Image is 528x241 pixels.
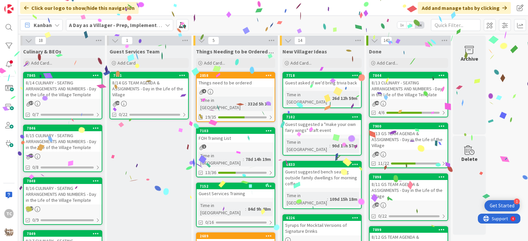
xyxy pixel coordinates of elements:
[14,1,30,9] span: Support
[27,73,102,78] div: 7845
[117,60,139,66] span: Add Card...
[113,73,188,78] div: 7901
[373,175,447,179] div: 7898
[23,48,61,55] span: Culinary & BEOs
[370,73,447,99] div: 78448/13 CULINARY - SEATING ARRANGEMENTS AND NUMBERS - Day in the Life of the Village Template
[23,125,102,172] a: 78468/15 CULINARY - SEATING ARRANGEMENTS AND NUMBERS - Day in the Life of the Village Template0/8
[208,37,219,45] span: 5
[199,152,243,166] div: Time in [GEOGRAPHIC_DATA]
[196,183,275,227] a: 7152Guest Services TrainingTime in [GEOGRAPHIC_DATA]:84d 9h 48m0/16
[24,178,102,184] div: 7848
[369,48,381,55] span: Done
[370,227,447,233] div: 7899
[369,173,448,221] a: 78988/11 GS TEAM AGENDA & ASSIGNMENTS - Day in the Life of the Village0/22
[197,183,275,189] div: 7152
[378,213,387,220] span: 0/22
[461,155,478,163] div: Delete
[69,22,187,28] b: A Day as a Villager - Prep, Implement and Execute
[415,22,424,28] span: 3x
[370,174,447,200] div: 78988/11 GS TEAM AGENDA & ASSIGNMENTS - Day in the Life of the Village
[243,156,244,163] span: :
[197,78,275,87] div: Things need to be ordered
[197,128,275,134] div: 7103
[29,206,33,211] span: 37
[200,129,275,133] div: 7103
[244,156,273,163] div: 78d 14h 19m
[375,101,379,105] span: 40
[397,22,406,28] span: 1x
[4,4,14,14] img: Visit kanbanzone.com
[370,129,447,150] div: 8/13 GS TEAM AGENDA & ASSIGNMENTS - Day in the Life of the Village
[196,72,275,122] a: 2858Things need to be orderedTime in [GEOGRAPHIC_DATA]:332d 5h 3m19/35
[197,128,275,142] div: 7103FOH Training List
[246,100,273,107] div: 332d 5h 3m
[29,154,33,158] span: 37
[110,73,188,99] div: 79018/14 GS TEAM AGENDA & ASSIGNMENTS - Day in the Life of the Village
[370,123,447,129] div: 7900
[24,231,102,237] div: 7849
[377,60,398,66] span: Add Card...
[484,200,520,211] div: Open Get Started checklist, remaining modules: 1
[286,216,361,220] div: 6226
[378,160,389,167] span: 11/22
[406,22,415,28] span: 2x
[329,142,330,149] span: :
[461,55,478,63] div: Archive
[29,101,33,105] span: 37
[4,227,14,237] img: avatar
[20,2,139,14] div: Click our logo to show/hide this navigation
[197,73,275,78] div: 2858
[32,164,39,171] span: 0/8
[369,123,448,168] a: 79008/13 GS TEAM AGENDA & ASSIGNMENTS - Day in the Life of the Village11/22
[200,184,275,189] div: 7152
[286,73,361,78] div: 7718
[373,73,447,78] div: 7844
[285,91,329,105] div: Time in [GEOGRAPHIC_DATA]
[370,73,447,78] div: 7844
[110,72,189,119] a: 79018/14 GS TEAM AGENDA & ASSIGNMENTS - Day in the Life of the Village0/22
[370,180,447,200] div: 8/11 GS TEAM AGENDA & ASSIGNMENTS - Day in the Life of the Village
[514,198,520,204] div: 1
[24,125,102,131] div: 7846
[197,73,275,87] div: 2858Things need to be ordered
[200,234,275,238] div: 2689
[197,189,275,198] div: Guest Services Training
[370,174,447,180] div: 7898
[328,196,359,203] div: 109d 15h 18m
[330,95,359,102] div: 26d 12h 59m
[24,125,102,152] div: 78468/15 CULINARY - SEATING ARRANGEMENTS AND NUMBERS - Day in the Life of the Village Template
[204,60,225,66] span: Add Card...
[23,72,102,119] a: 78458/14 CULINARY - SEATING ARRANGEMENTS AND NUMBERS - Day in the Life of the Village Template0/7
[327,196,328,203] span: :
[418,2,511,14] div: Add and manage tabs by clicking
[375,152,379,156] span: 25
[245,100,246,107] span: :
[35,37,46,45] span: 18
[24,178,102,204] div: 78488/16 CULINARY - SEATING ARRANGEMENTS AND NUMBERS - Day in the Life of the Village Template
[370,123,447,150] div: 79008/13 GS TEAM AGENDA & ASSIGNMENTS - Day in the Life of the Village
[286,162,361,167] div: 6833
[246,205,273,213] div: 84d 9h 48m
[290,60,312,66] span: Add Card...
[24,131,102,152] div: 8/15 CULINARY - SEATING ARRANGEMENTS AND NUMBERS - Day in the Life of the Village Template
[202,144,206,149] span: 1
[370,78,447,99] div: 8/13 CULINARY - SEATING ARRANGEMENTS AND NUMBERS - Day in the Life of the Village Template
[283,167,361,188] div: Guest suggested bench seating outside family dwellings for morning coffee\
[282,72,362,108] a: 7718Guest asked if we'd bring trivia backTime in [GEOGRAPHIC_DATA]:26d 12h 59m
[196,127,275,177] a: 7103FOH Training ListTime in [GEOGRAPHIC_DATA]:78d 14h 19m13/36
[23,177,102,225] a: 78488/16 CULINARY - SEATING ARRANGEMENTS AND NUMBERS - Day in the Life of the Village Template0/9
[24,78,102,99] div: 8/14 CULINARY - SEATING ARRANGEMENTS AND NUMBERS - Day in the Life of the Village Template
[283,162,361,167] div: 6833
[199,202,245,216] div: Time in [GEOGRAPHIC_DATA]
[375,202,379,207] span: 25
[205,219,214,226] span: 0/16
[282,48,327,55] span: New Villager Ideas
[205,114,216,121] span: 19/35
[285,138,329,153] div: Time in [GEOGRAPHIC_DATA]
[119,111,127,118] span: 0/22
[369,72,448,117] a: 78448/13 CULINARY - SEATING ARRANGEMENTS AND NUMBERS - Day in the Life of the Village Template4/6
[283,215,361,235] div: 6226Syrups for Mocktail Versions of Signature Drinks
[283,73,361,78] div: 7718
[373,124,447,129] div: 7900
[381,37,392,45] span: 142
